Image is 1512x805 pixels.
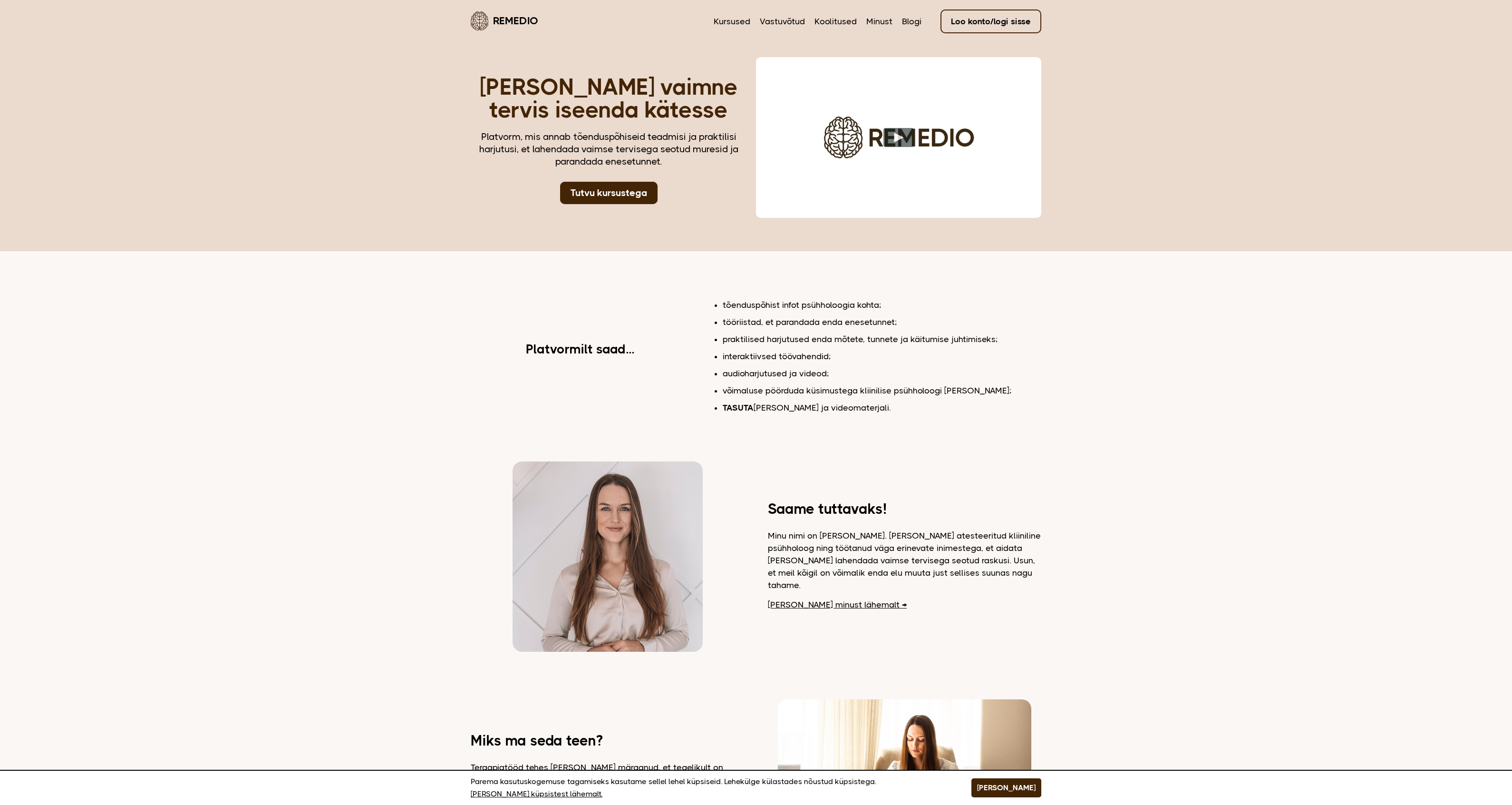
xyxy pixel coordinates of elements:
[723,402,1041,414] li: [PERSON_NAME] ja videomaterjali.
[768,530,1041,591] p: Minu nimi on [PERSON_NAME]. [PERSON_NAME] atesteeritud kliiniline psühholoog ning töötanud väga e...
[723,316,1041,328] li: tööriistad, et parandada enda enesetunnet;
[768,599,907,611] a: [PERSON_NAME] minust lähemalt
[471,76,746,121] h1: [PERSON_NAME] vaimne tervis iseenda kätesse
[940,10,1041,33] a: Loo konto/logi sisse
[902,15,921,28] a: Blogi
[768,503,1041,515] h2: Saame tuttavaks!
[723,350,1041,363] li: interaktiivsed töövahendid;
[883,128,914,147] button: Play video
[971,778,1041,797] button: [PERSON_NAME]
[814,15,857,28] a: Koolitused
[560,182,658,204] a: Tutvu kursustega
[714,15,750,28] a: Kursused
[471,10,538,32] a: Remedio
[471,735,744,747] h2: Miks ma seda teen?
[526,343,634,355] h2: Platvormilt saad...
[471,776,948,800] p: Parema kasutuskogemuse tagamiseks kasutame sellel lehel küpsiseid. Lehekülge külastades nõustud k...
[723,299,1041,311] li: tõenduspõhist infot psühholoogia kohta;
[471,788,602,800] a: [PERSON_NAME] küpsistest lähemalt.
[513,461,703,652] img: Dagmar vaatamas kaamerasse
[723,403,754,412] b: TASUTA
[723,333,1041,345] li: praktilised harjutused enda mõtete, tunnete ja käitumise juhtimiseks;
[723,384,1041,397] li: võimaluse pöörduda küsimustega kliinilise psühholoogi [PERSON_NAME];
[760,15,805,28] a: Vastuvõtud
[471,131,746,168] div: Platvorm, mis annab tõenduspõhiseid teadmisi ja praktilisi harjutusi, et lahendada vaimse tervise...
[723,367,1041,380] li: audioharjutused ja videod;
[866,15,892,28] a: Minust
[471,11,488,30] img: Remedio logo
